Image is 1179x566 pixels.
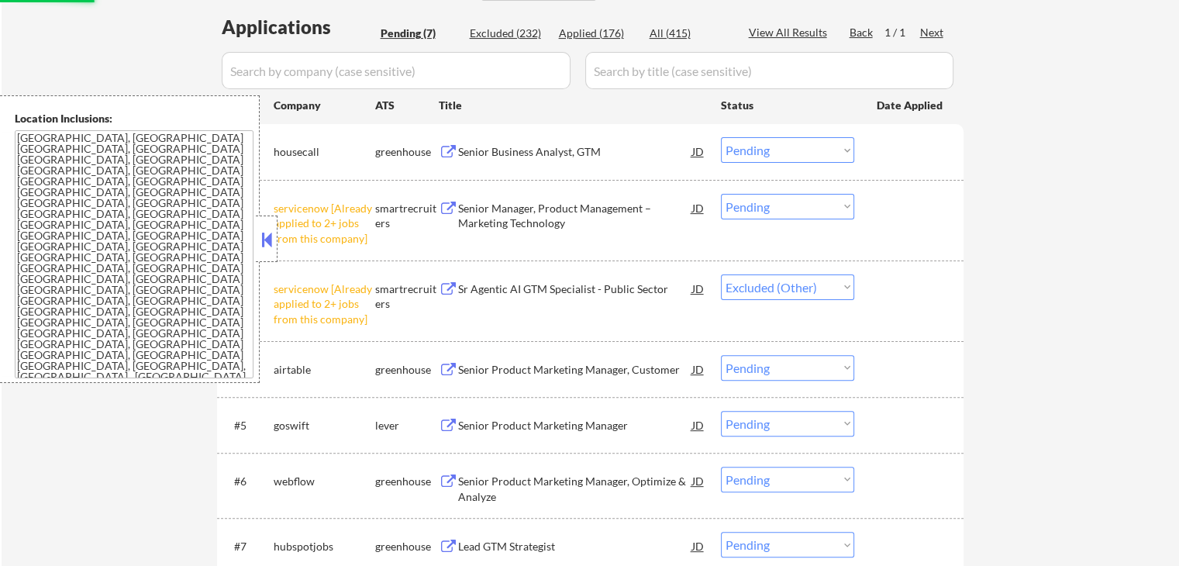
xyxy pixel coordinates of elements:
input: Search by company (case sensitive) [222,52,571,89]
div: Pending (7) [381,26,458,41]
div: smartrecruiters [375,281,439,312]
div: #7 [234,539,261,554]
div: #5 [234,418,261,433]
div: Status [721,91,854,119]
div: JD [691,411,706,439]
div: ATS [375,98,439,113]
div: 1 / 1 [884,25,920,40]
div: airtable [274,362,375,378]
div: Next [920,25,945,40]
div: Company [274,98,375,113]
div: greenhouse [375,474,439,489]
div: Sr Agentic AI GTM Specialist - Public Sector [458,281,692,297]
div: hubspotjobs [274,539,375,554]
div: greenhouse [375,362,439,378]
div: Excluded (232) [470,26,547,41]
input: Search by title (case sensitive) [585,52,953,89]
div: Applied (176) [559,26,636,41]
div: Senior Product Marketing Manager, Optimize & Analyze [458,474,692,504]
div: greenhouse [375,539,439,554]
div: lever [375,418,439,433]
div: Senior Product Marketing Manager [458,418,692,433]
div: #6 [234,474,261,489]
div: webflow [274,474,375,489]
div: Location Inclusions: [15,111,253,126]
div: View All Results [749,25,832,40]
div: Date Applied [877,98,945,113]
div: Lead GTM Strategist [458,539,692,554]
div: All (415) [650,26,727,41]
div: Senior Manager, Product Management – Marketing Technology [458,201,692,231]
div: JD [691,137,706,165]
div: servicenow [Already applied to 2+ jobs from this company] [274,201,375,247]
div: Title [439,98,706,113]
div: goswift [274,418,375,433]
div: Senior Business Analyst, GTM [458,144,692,160]
div: Back [850,25,874,40]
div: JD [691,194,706,222]
div: JD [691,467,706,495]
div: JD [691,274,706,302]
div: Applications [222,18,375,36]
div: Senior Product Marketing Manager, Customer [458,362,692,378]
div: greenhouse [375,144,439,160]
div: housecall [274,144,375,160]
div: JD [691,355,706,383]
div: servicenow [Already applied to 2+ jobs from this company] [274,281,375,327]
div: smartrecruiters [375,201,439,231]
div: JD [691,532,706,560]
